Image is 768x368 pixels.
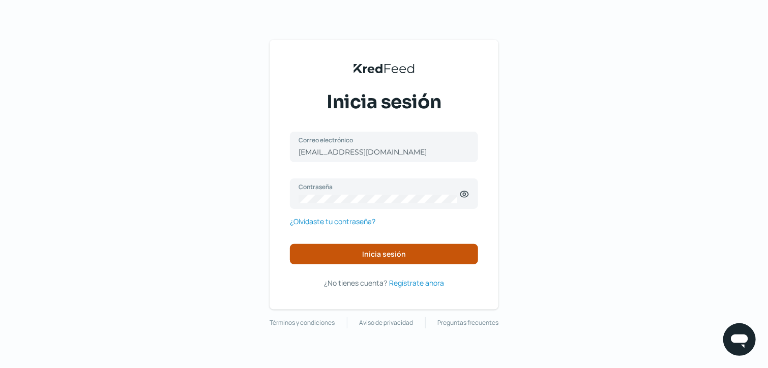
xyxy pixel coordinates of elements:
span: ¿No tienes cuenta? [324,278,387,288]
label: Contraseña [299,182,459,191]
span: Inicia sesión [327,89,441,115]
button: Inicia sesión [290,244,478,264]
span: Inicia sesión [362,251,406,258]
a: Aviso de privacidad [359,317,413,328]
a: Términos y condiciones [270,317,335,328]
label: Correo electrónico [299,136,459,144]
a: ¿Olvidaste tu contraseña? [290,215,375,228]
a: Preguntas frecuentes [437,317,498,328]
img: chatIcon [729,329,750,350]
a: Regístrate ahora [389,277,444,289]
